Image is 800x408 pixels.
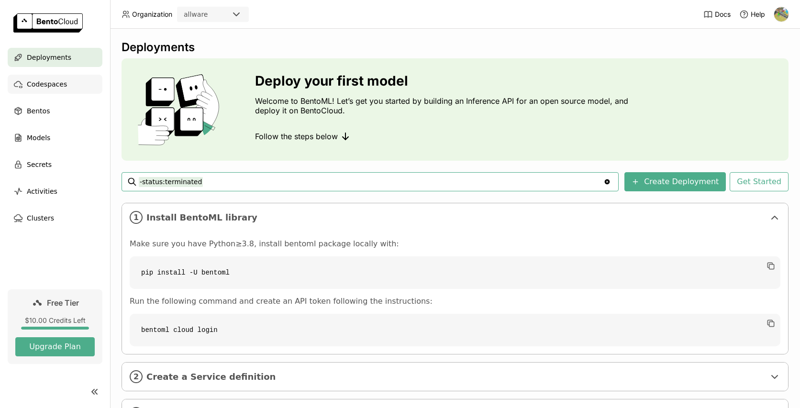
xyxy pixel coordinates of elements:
a: Codespaces [8,75,102,94]
p: Run the following command and create an API token following the instructions: [130,297,780,306]
a: Docs [703,10,731,19]
span: Free Tier [47,298,79,308]
code: pip install -U bentoml [130,256,780,289]
span: Docs [715,10,731,19]
span: Organization [132,10,172,19]
span: Deployments [27,52,71,63]
span: Clusters [27,212,54,224]
a: Deployments [8,48,102,67]
button: Upgrade Plan [15,337,95,356]
div: 2Create a Service definition [122,363,788,391]
code: bentoml cloud login [130,314,780,346]
span: Models [27,132,50,143]
div: Deployments [122,40,789,55]
button: Create Deployment [624,172,726,191]
span: Activities [27,186,57,197]
span: Install BentoML library [146,212,765,223]
span: Codespaces [27,78,67,90]
span: Secrets [27,159,52,170]
input: Selected allware. [209,10,210,20]
h3: Deploy your first model [255,73,633,88]
img: logo [13,13,83,33]
a: Clusters [8,209,102,228]
a: Bentos [8,101,102,121]
svg: Clear value [603,178,611,186]
a: Free Tier$10.00 Credits LeftUpgrade Plan [8,289,102,364]
div: allware [184,10,208,19]
i: 2 [130,370,143,383]
div: $10.00 Credits Left [15,316,95,325]
p: Make sure you have Python≥3.8, install bentoml package locally with: [130,239,780,249]
a: Secrets [8,155,102,174]
a: Activities [8,182,102,201]
button: Get Started [730,172,789,191]
div: 1Install BentoML library [122,203,788,232]
img: cover onboarding [129,74,232,145]
div: Help [739,10,765,19]
input: Search [139,174,603,189]
span: Help [751,10,765,19]
span: Follow the steps below [255,132,338,141]
i: 1 [130,211,143,224]
span: Bentos [27,105,50,117]
span: Create a Service definition [146,372,765,382]
img: Santiago Habit [774,7,789,22]
a: Models [8,128,102,147]
p: Welcome to BentoML! Let’s get you started by building an Inference API for an open source model, ... [255,96,633,115]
